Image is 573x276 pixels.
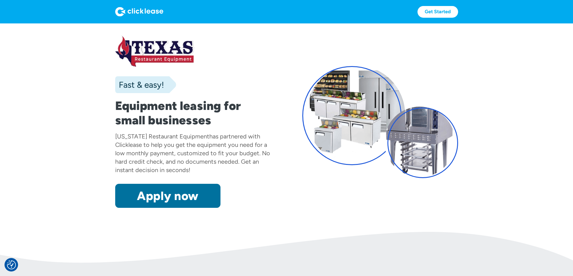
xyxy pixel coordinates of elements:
a: Apply now [115,184,220,208]
div: has partnered with Clicklease to help you get the equipment you need for a low monthly payment, c... [115,133,270,174]
div: [US_STATE] Restaurant Equipment [115,133,209,140]
a: Get Started [417,6,458,18]
img: Logo [115,7,163,17]
h1: Equipment leasing for small businesses [115,99,271,127]
button: Consent Preferences [7,260,16,269]
img: Revisit consent button [7,260,16,269]
div: Fast & easy! [115,79,164,91]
